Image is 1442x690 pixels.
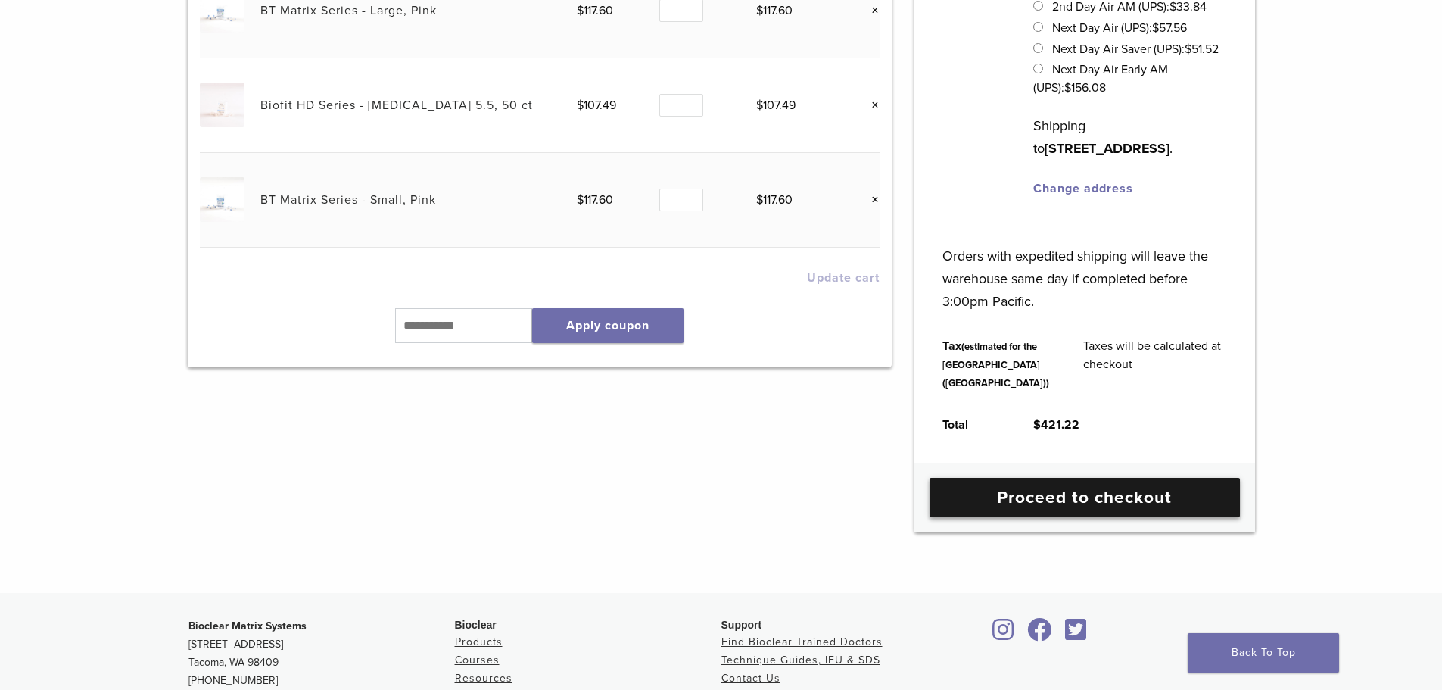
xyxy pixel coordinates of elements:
bdi: 117.60 [756,192,793,208]
img: Biofit HD Series - Premolar 5.5, 50 ct [200,83,244,127]
bdi: 107.49 [756,98,796,113]
span: $ [577,98,584,113]
strong: [STREET_ADDRESS] [1045,140,1169,157]
button: Apply coupon [532,308,684,343]
span: Support [721,619,762,631]
a: Change address [1033,181,1133,196]
a: Contact Us [721,672,780,685]
a: Biofit HD Series - [MEDICAL_DATA] 5.5, 50 ct [260,98,533,113]
a: Remove this item [860,190,880,210]
span: Bioclear [455,619,497,631]
a: Remove this item [860,1,880,20]
a: Bioclear [1060,627,1092,642]
bdi: 117.60 [577,3,613,18]
span: $ [1033,417,1041,432]
a: Bioclear [988,627,1020,642]
span: $ [1064,80,1071,95]
a: Products [455,635,503,648]
bdi: 421.22 [1033,417,1079,432]
a: BT Matrix Series - Large, Pink [260,3,437,18]
a: Technique Guides, IFU & SDS [721,654,880,667]
a: Courses [455,654,500,667]
strong: Bioclear Matrix Systems [188,620,307,632]
button: Update cart [807,272,880,284]
span: $ [756,192,763,208]
label: Next Day Air Saver (UPS): [1052,42,1219,57]
p: Shipping to . [1033,114,1226,160]
p: Orders with expedited shipping will leave the warehouse same day if completed before 3:00pm Pacific. [942,222,1226,313]
span: $ [1185,42,1191,57]
label: Next Day Air Early AM (UPS): [1033,62,1167,95]
span: $ [756,98,763,113]
th: Total [926,404,1017,446]
a: Back To Top [1188,633,1339,673]
a: Resources [455,672,512,685]
a: Bioclear [1023,627,1057,642]
td: Taxes will be calculated at checkout [1067,325,1244,404]
th: Tax [926,325,1067,404]
label: Next Day Air (UPS): [1052,20,1187,36]
a: Find Bioclear Trained Doctors [721,635,883,648]
p: [STREET_ADDRESS] Tacoma, WA 98409 [PHONE_NUMBER] [188,617,455,690]
bdi: 156.08 [1064,80,1106,95]
bdi: 117.60 [756,3,793,18]
a: BT Matrix Series - Small, Pink [260,192,436,208]
span: $ [1152,20,1159,36]
small: (estimated for the [GEOGRAPHIC_DATA] ([GEOGRAPHIC_DATA])) [942,341,1049,389]
span: $ [577,3,584,18]
bdi: 57.56 [1152,20,1187,36]
bdi: 107.49 [577,98,616,113]
span: $ [577,192,584,208]
img: BT Matrix Series - Small, Pink [200,177,244,222]
span: $ [756,3,763,18]
bdi: 51.52 [1185,42,1219,57]
a: Proceed to checkout [930,478,1240,517]
bdi: 117.60 [577,192,613,208]
a: Remove this item [860,95,880,115]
